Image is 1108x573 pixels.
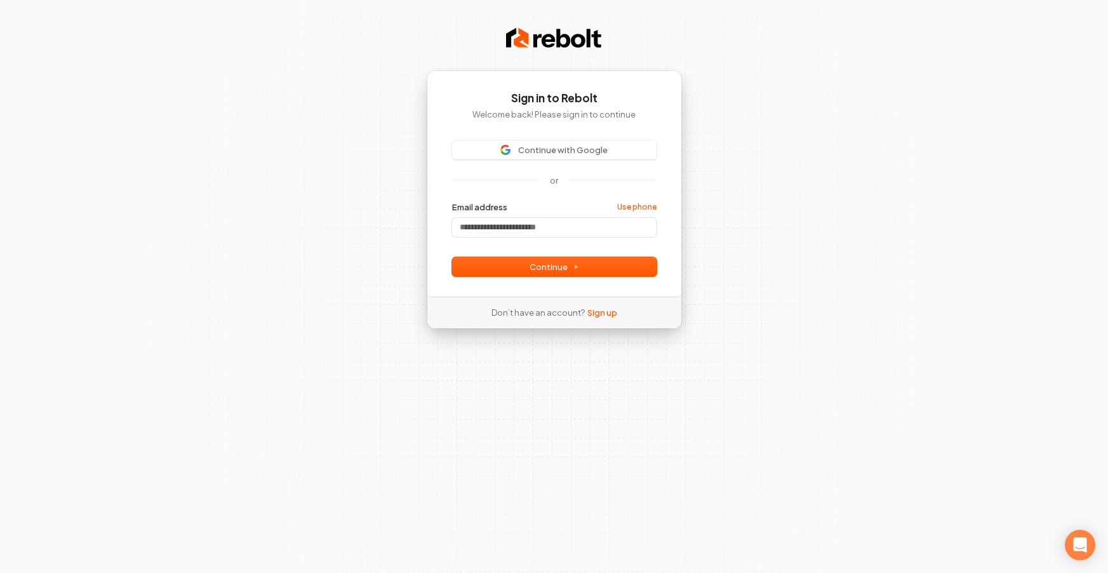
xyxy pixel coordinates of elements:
span: Don’t have an account? [491,307,585,318]
p: or [550,175,558,186]
img: Rebolt Logo [506,25,601,51]
span: Continue with Google [518,144,608,156]
label: Email address [452,201,507,213]
p: Welcome back! Please sign in to continue [452,109,657,120]
img: Sign in with Google [500,145,511,155]
a: Use phone [617,202,657,212]
a: Sign up [587,307,617,318]
button: Continue [452,257,657,276]
button: Sign in with GoogleContinue with Google [452,140,657,159]
span: Continue [530,261,579,273]
h1: Sign in to Rebolt [452,91,657,106]
div: Open Intercom Messenger [1065,530,1095,560]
